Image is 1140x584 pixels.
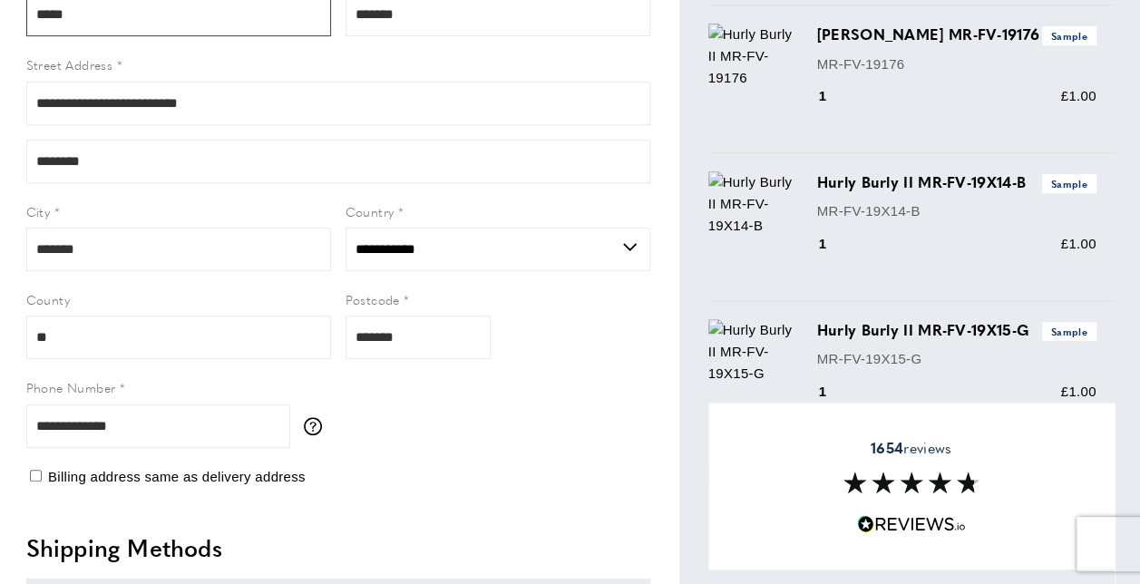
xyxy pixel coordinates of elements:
[304,417,331,435] button: More information
[817,381,853,403] div: 1
[817,348,1096,370] p: MR-FV-19X15-G
[817,54,1096,75] p: MR-FV-19176
[1060,384,1096,399] span: £1.00
[817,319,1096,341] h3: Hurly Burly II MR-FV-19X15-G
[1060,236,1096,251] span: £1.00
[26,55,113,73] span: Street Address
[26,202,51,220] span: City
[26,531,650,564] h2: Shipping Methods
[26,290,70,308] span: County
[1042,26,1096,45] span: Sample
[708,24,799,89] img: Hurly Burly II MR-FV-19176
[817,85,853,107] div: 1
[843,472,979,494] img: Reviews section
[857,516,966,533] img: Reviews.io 5 stars
[26,378,116,396] span: Phone Number
[708,171,799,237] img: Hurly Burly II MR-FV-19X14-B
[346,202,395,220] span: Country
[30,470,42,482] input: Billing address same as delivery address
[817,200,1096,222] p: MR-FV-19X14-B
[817,171,1096,193] h3: Hurly Burly II MR-FV-19X14-B
[48,469,306,484] span: Billing address same as delivery address
[817,233,853,255] div: 1
[1042,322,1096,341] span: Sample
[871,437,903,458] strong: 1654
[1042,174,1096,193] span: Sample
[708,319,799,384] img: Hurly Burly II MR-FV-19X15-G
[346,290,400,308] span: Postcode
[817,24,1096,45] h3: [PERSON_NAME] MR-FV-19176
[871,439,951,457] span: reviews
[1060,88,1096,103] span: £1.00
